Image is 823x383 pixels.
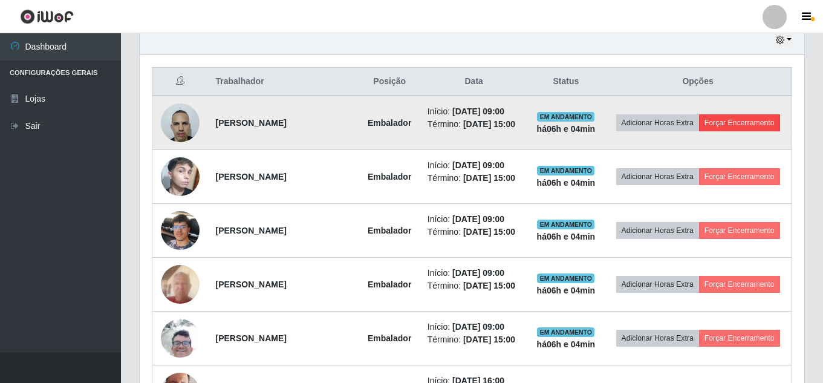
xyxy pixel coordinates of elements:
[537,327,594,337] span: EM ANDAMENTO
[463,173,515,183] time: [DATE] 15:00
[368,118,411,128] strong: Embalador
[368,333,411,343] strong: Embalador
[699,168,780,185] button: Forçar Encerramento
[452,268,504,278] time: [DATE] 09:00
[452,322,504,332] time: [DATE] 09:00
[368,226,411,235] strong: Embalador
[428,172,521,185] li: Término:
[368,280,411,289] strong: Embalador
[428,321,521,333] li: Início:
[699,114,780,131] button: Forçar Encerramento
[537,286,596,295] strong: há 06 h e 04 min
[528,68,605,96] th: Status
[420,68,528,96] th: Data
[161,295,200,381] img: 1746914016016.jpeg
[463,281,515,290] time: [DATE] 15:00
[161,205,200,257] img: 1742837315178.jpeg
[537,124,596,134] strong: há 06 h e 04 min
[215,226,286,235] strong: [PERSON_NAME]
[161,97,200,148] img: 1676652798600.jpeg
[537,273,594,283] span: EM ANDAMENTO
[616,330,699,347] button: Adicionar Horas Extra
[699,276,780,293] button: Forçar Encerramento
[537,220,594,229] span: EM ANDAMENTO
[537,166,594,175] span: EM ANDAMENTO
[359,68,420,96] th: Posição
[616,222,699,239] button: Adicionar Horas Extra
[428,267,521,280] li: Início:
[463,227,515,237] time: [DATE] 15:00
[215,172,286,182] strong: [PERSON_NAME]
[699,330,780,347] button: Forçar Encerramento
[428,213,521,226] li: Início:
[537,112,594,122] span: EM ANDAMENTO
[215,333,286,343] strong: [PERSON_NAME]
[20,9,74,24] img: CoreUI Logo
[616,276,699,293] button: Adicionar Horas Extra
[452,160,504,170] time: [DATE] 09:00
[428,159,521,172] li: Início:
[616,114,699,131] button: Adicionar Horas Extra
[616,168,699,185] button: Adicionar Horas Extra
[604,68,792,96] th: Opções
[537,232,596,241] strong: há 06 h e 04 min
[428,105,521,118] li: Início:
[215,280,286,289] strong: [PERSON_NAME]
[463,119,515,129] time: [DATE] 15:00
[428,333,521,346] li: Término:
[215,118,286,128] strong: [PERSON_NAME]
[537,339,596,349] strong: há 06 h e 04 min
[208,68,359,96] th: Trabalhador
[699,222,780,239] button: Forçar Encerramento
[463,335,515,344] time: [DATE] 15:00
[428,118,521,131] li: Término:
[452,214,504,224] time: [DATE] 09:00
[161,145,200,209] img: 1741780922783.jpeg
[161,258,200,310] img: 1744240052056.jpeg
[368,172,411,182] strong: Embalador
[428,280,521,292] li: Término:
[452,106,504,116] time: [DATE] 09:00
[428,226,521,238] li: Término:
[537,178,596,188] strong: há 06 h e 04 min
